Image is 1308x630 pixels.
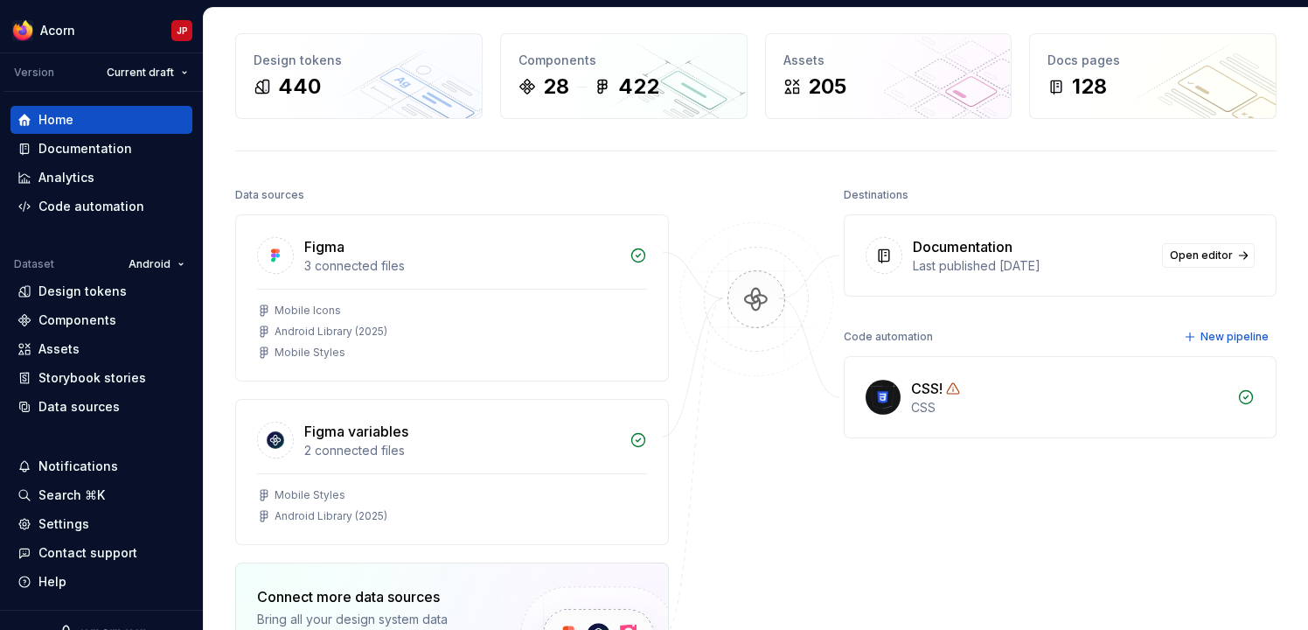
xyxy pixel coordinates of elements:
[1162,243,1255,268] a: Open editor
[177,24,188,38] div: JP
[38,283,127,300] div: Design tokens
[38,573,66,591] div: Help
[10,364,192,392] a: Storybook stories
[10,568,192,596] button: Help
[304,236,344,257] div: Figma
[844,325,933,349] div: Code automation
[38,486,105,504] div: Search ⌘K
[278,73,321,101] div: 440
[10,452,192,480] button: Notifications
[38,340,80,358] div: Assets
[1170,248,1233,262] span: Open editor
[1179,325,1277,349] button: New pipeline
[10,510,192,538] a: Settings
[844,183,908,207] div: Destinations
[275,304,341,318] div: Mobile Icons
[235,399,669,545] a: Figma variables2 connected filesMobile StylesAndroid Library (2025)
[275,346,345,360] div: Mobile Styles
[618,73,659,101] div: 422
[783,52,994,69] div: Assets
[1029,33,1277,119] a: Docs pages128
[10,539,192,567] button: Contact support
[911,399,1228,416] div: CSS
[304,257,619,275] div: 3 connected files
[3,11,199,49] button: AcornJP
[10,306,192,334] a: Components
[913,236,1012,257] div: Documentation
[10,192,192,220] a: Code automation
[500,33,748,119] a: Components28422
[1072,73,1107,101] div: 128
[38,198,144,215] div: Code automation
[121,252,192,276] button: Android
[38,169,94,186] div: Analytics
[1047,52,1258,69] div: Docs pages
[14,66,54,80] div: Version
[129,257,170,271] span: Android
[14,257,54,271] div: Dataset
[10,393,192,421] a: Data sources
[304,421,408,442] div: Figma variables
[10,481,192,509] button: Search ⌘K
[10,106,192,134] a: Home
[38,398,120,416] div: Data sources
[304,442,619,459] div: 2 connected files
[518,52,729,69] div: Components
[235,33,483,119] a: Design tokens440
[38,111,73,129] div: Home
[235,183,304,207] div: Data sources
[10,335,192,363] a: Assets
[10,277,192,305] a: Design tokens
[12,20,33,41] img: 894890ef-b4b9-4142-abf4-a08b65caed53.png
[38,140,132,157] div: Documentation
[40,22,75,39] div: Acorn
[38,515,89,533] div: Settings
[257,586,491,607] div: Connect more data sources
[99,60,196,85] button: Current draft
[808,73,846,101] div: 205
[254,52,464,69] div: Design tokens
[911,378,943,399] div: CSS!
[543,73,569,101] div: 28
[38,369,146,387] div: Storybook stories
[38,544,137,562] div: Contact support
[913,257,1152,275] div: Last published [DATE]
[765,33,1012,119] a: Assets205
[107,66,174,80] span: Current draft
[275,325,387,339] div: Android Library (2025)
[275,488,345,502] div: Mobile Styles
[235,214,669,381] a: Figma3 connected filesMobile IconsAndroid Library (2025)Mobile Styles
[10,164,192,192] a: Analytics
[1200,330,1269,344] span: New pipeline
[38,458,118,475] div: Notifications
[10,135,192,163] a: Documentation
[38,311,116,329] div: Components
[275,509,387,523] div: Android Library (2025)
